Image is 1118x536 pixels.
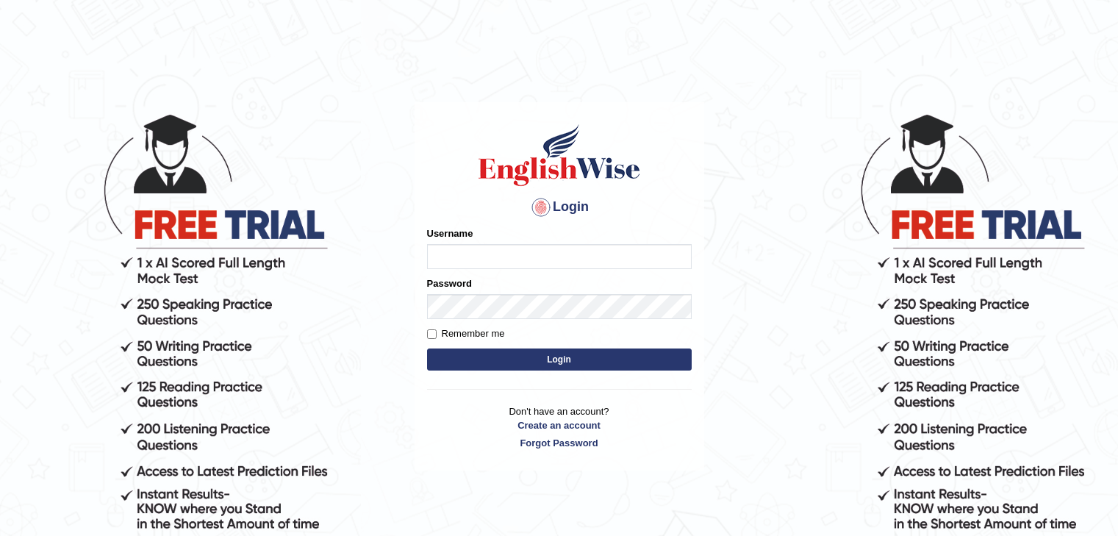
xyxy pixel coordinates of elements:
label: Username [427,226,473,240]
a: Forgot Password [427,436,692,450]
label: Password [427,276,472,290]
input: Remember me [427,329,437,339]
button: Login [427,349,692,371]
a: Create an account [427,418,692,432]
h4: Login [427,196,692,219]
img: Logo of English Wise sign in for intelligent practice with AI [476,122,643,188]
p: Don't have an account? [427,404,692,450]
label: Remember me [427,326,505,341]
